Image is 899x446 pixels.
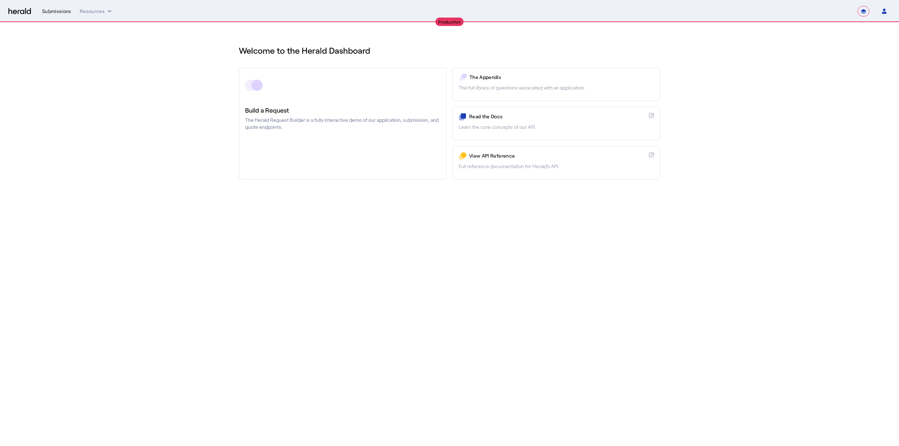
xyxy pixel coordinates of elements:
p: Read the Docs [469,113,646,120]
img: Herald Logo [8,8,31,15]
div: Submissions [42,8,71,15]
h1: Welcome to the Herald Dashboard [239,45,660,56]
a: Build a RequestThe Herald Request Builder is a fully interactive demo of our application, submiss... [239,67,447,180]
a: View API ReferenceFull reference documentation for Herald's API. [452,146,660,180]
a: The AppendixThe full library of questions associated with an application. [452,67,660,101]
p: Learn the core concepts of our API. [459,124,654,131]
p: Full reference documentation for Herald's API. [459,163,654,170]
button: Resources dropdown menu [80,8,113,15]
p: The full library of questions associated with an application. [459,84,654,91]
div: Production [435,18,464,26]
p: The Herald Request Builder is a fully interactive demo of our application, submission, and quote ... [245,117,440,131]
p: The Appendix [470,74,654,81]
p: View API Reference [469,152,646,159]
a: Read the DocsLearn the core concepts of our API. [452,107,660,140]
h3: Build a Request [245,105,440,115]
